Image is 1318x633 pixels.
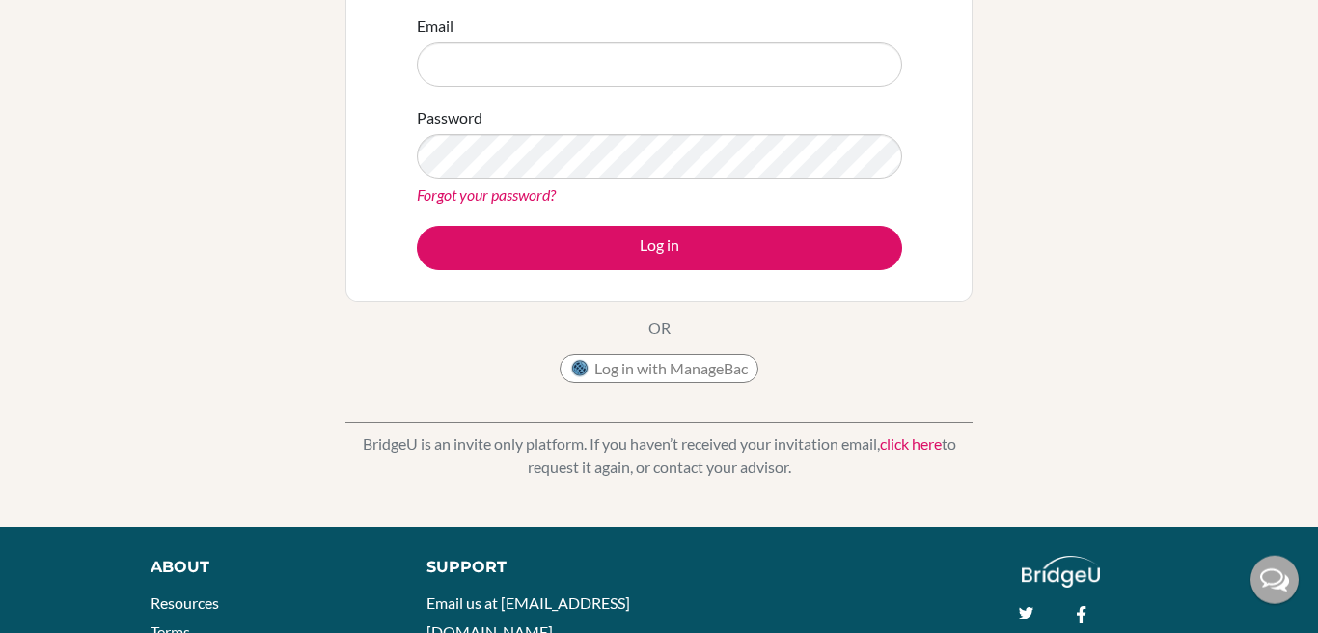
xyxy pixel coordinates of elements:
label: Email [417,14,453,38]
a: Forgot your password? [417,185,556,204]
div: About [151,556,383,579]
p: BridgeU is an invite only platform. If you haven’t received your invitation email, to request it ... [345,432,973,479]
label: Password [417,106,482,129]
button: Log in [417,226,902,270]
a: Resources [151,593,219,612]
span: Help [44,14,84,31]
button: Log in with ManageBac [560,354,758,383]
p: OR [648,316,671,340]
a: click here [880,434,942,453]
div: Support [426,556,640,579]
img: logo_white@2x-f4f0deed5e89b7ecb1c2cc34c3e3d731f90f0f143d5ea2071677605dd97b5244.png [1022,556,1100,588]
